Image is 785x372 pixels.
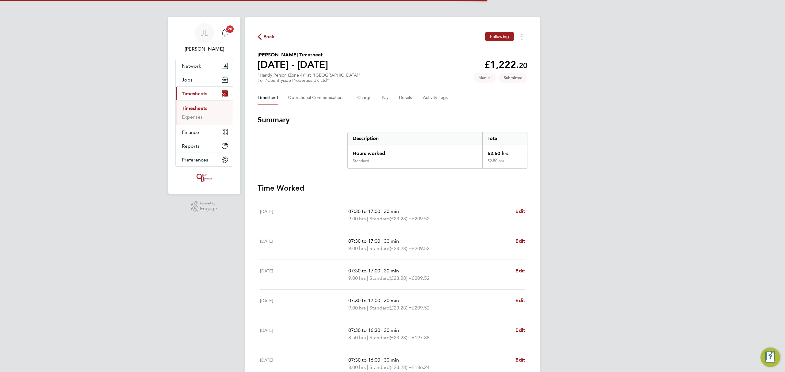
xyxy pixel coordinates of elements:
a: 20 [219,23,231,43]
span: Edit [515,357,525,363]
div: "Handy Person (Zone 4)" at "[GEOGRAPHIC_DATA]" [258,73,360,83]
span: Standard [370,245,390,252]
span: 30 min [384,357,399,363]
div: For "Countryside Properties UK Ltd" [258,78,360,83]
span: Timesheets [182,91,207,97]
button: Details [399,90,413,105]
span: | [367,335,368,340]
app-decimal: £1,222. [484,59,527,70]
button: Network [176,59,233,73]
span: Standard [370,334,390,341]
button: Operational Communications [288,90,347,105]
button: Activity Logs [423,90,449,105]
div: Timesheets [176,100,233,125]
div: Total [482,132,527,145]
span: 20 [519,61,527,70]
button: Timesheet [258,90,278,105]
button: Timesheets Menu [516,32,527,41]
span: Preferences [182,157,208,163]
span: 30 min [384,298,399,303]
span: 8.00 hrs [348,364,366,370]
span: (£23.28) = [390,275,412,281]
div: [DATE] [260,237,348,252]
a: Edit [515,327,525,334]
a: Expenses [182,114,203,120]
span: Powered by [200,201,217,206]
a: Edit [515,297,525,304]
span: Jordan Lee [175,45,233,53]
button: Engage Resource Center [760,347,780,367]
span: Standard [370,304,390,312]
span: 30 min [384,238,399,244]
span: Following [490,34,509,39]
span: (£23.28) = [390,305,412,311]
button: Timesheets [176,87,233,100]
span: £209.52 [412,216,430,222]
span: JL [201,29,208,37]
div: 52.50 hrs [482,158,527,168]
span: £209.52 [412,275,430,281]
span: Edit [515,268,525,274]
span: 30 min [384,268,399,274]
span: 8.50 hrs [348,335,366,340]
div: [DATE] [260,208,348,222]
span: | [381,208,383,214]
span: | [367,364,368,370]
a: Timesheets [182,105,207,111]
h3: Summary [258,115,527,125]
span: Standard [370,364,390,371]
div: [DATE] [260,267,348,282]
div: Hours worked [348,145,482,158]
button: Back [258,33,275,40]
h3: Time Worked [258,183,527,193]
span: Jobs [182,77,193,83]
a: Edit [515,208,525,215]
span: Edit [515,238,525,244]
div: 52.50 hrs [482,145,527,158]
span: This timesheet was manually created. [473,73,496,83]
span: (£23.28) = [390,335,412,340]
button: Following [485,32,514,41]
span: Edit [515,327,525,333]
span: Reports [182,143,200,149]
span: 07:30 to 17:00 [348,298,380,303]
span: 9.00 hrs [348,245,366,251]
span: (£23.28) = [390,245,412,251]
div: [DATE] [260,327,348,341]
div: [DATE] [260,297,348,312]
span: | [381,327,383,333]
span: 9.00 hrs [348,305,366,311]
span: £209.52 [412,245,430,251]
div: Description [348,132,482,145]
nav: Main navigation [168,17,240,194]
div: Standard [353,158,369,163]
span: Standard [370,215,390,222]
span: £209.52 [412,305,430,311]
img: oneillandbrennan-logo-retina.png [195,173,213,183]
button: Pay [382,90,389,105]
a: Go to home page [175,173,233,183]
span: Edit [515,298,525,303]
button: Jobs [176,73,233,86]
span: 07:30 to 16:30 [348,327,380,333]
span: This timesheet is Submitted. [499,73,527,83]
button: Preferences [176,153,233,166]
a: Edit [515,237,525,245]
button: Charge [357,90,372,105]
a: Powered byEngage [191,201,217,213]
a: Edit [515,267,525,275]
span: | [367,275,368,281]
span: 30 min [384,327,399,333]
span: | [367,305,368,311]
span: £186.24 [412,364,430,370]
a: JL[PERSON_NAME] [175,23,233,53]
div: Summary [347,132,527,169]
span: (£23.28) = [390,364,412,370]
span: Standard [370,275,390,282]
span: 07:30 to 16:00 [348,357,380,363]
span: £197.88 [412,335,430,340]
span: | [381,268,383,274]
span: | [367,245,368,251]
span: | [367,216,368,222]
span: 07:30 to 17:00 [348,238,380,244]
